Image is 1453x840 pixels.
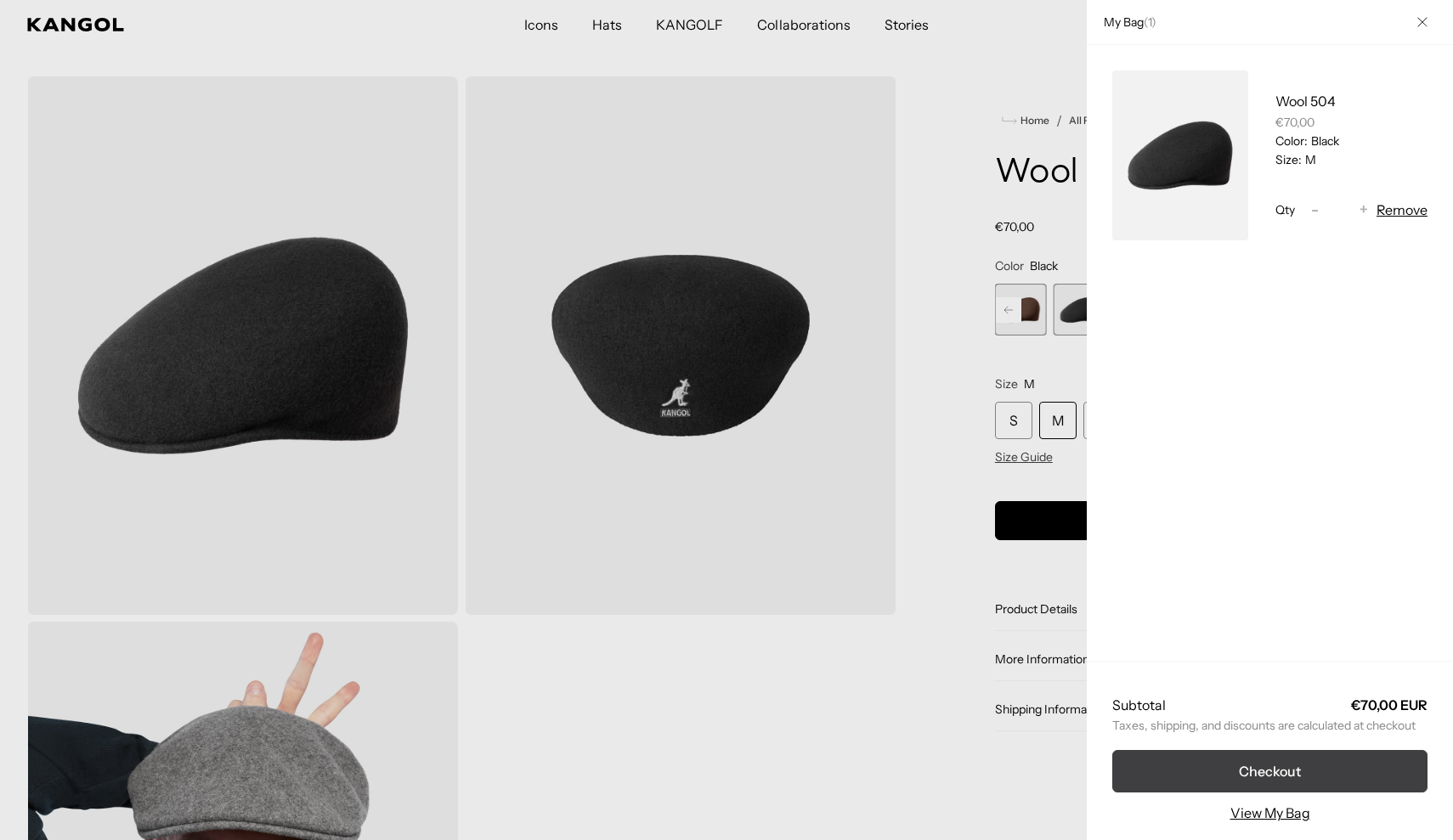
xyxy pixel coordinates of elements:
[1275,133,1308,149] dt: Color:
[1302,152,1316,167] dd: M
[1351,696,1428,713] strong: €70,00 EUR
[1377,200,1428,220] button: Remove Wool 504 - Black / M
[1275,115,1428,130] div: €70,00
[1327,200,1351,220] input: Quantity for Wool 504
[1302,200,1327,220] button: -
[1230,803,1310,823] a: View My Bag
[1351,200,1377,220] button: +
[1308,133,1339,149] dd: Black
[1275,202,1295,217] span: Qty
[1360,199,1368,222] span: +
[1148,14,1151,30] span: 1
[1095,14,1156,30] h2: My Bag
[1112,750,1428,792] button: Checkout
[1112,718,1428,733] small: Taxes, shipping, and discounts are calculated at checkout
[1112,696,1166,714] h2: Subtotal
[1275,93,1336,110] a: Wool 504
[1311,199,1319,222] span: -
[1144,14,1156,30] span: ( )
[1275,152,1302,167] dt: Size:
